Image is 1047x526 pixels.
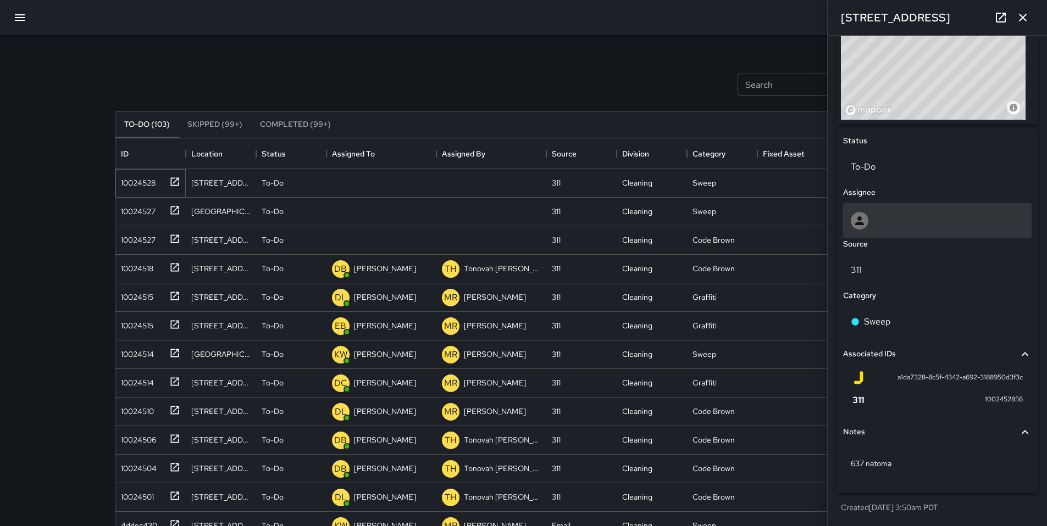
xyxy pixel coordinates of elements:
div: Assigned By [436,138,546,169]
div: 10024528 [117,173,156,188]
div: Assigned By [442,138,485,169]
p: To-Do [262,320,284,331]
div: Graffiti [693,292,717,303]
div: 10024527 [117,202,156,217]
p: To-Do [262,349,284,360]
div: Sweep [693,177,716,188]
div: Cleaning [622,463,652,474]
div: 10024514 [117,344,154,360]
div: Cleaning [622,377,652,388]
div: 10024518 [117,259,153,274]
div: Cleaning [622,349,652,360]
div: 311 [552,234,561,245]
div: Cleaning [622,434,652,445]
p: MR [444,348,457,361]
div: Sweep [693,206,716,217]
div: 311 [552,206,561,217]
div: 140 9th Street [191,491,251,502]
div: 311 [552,377,561,388]
p: KW [334,348,347,361]
p: [PERSON_NAME] [354,263,416,274]
div: 311 [552,349,561,360]
p: MR [444,377,457,390]
div: 311 [552,320,561,331]
p: To-Do [262,177,284,188]
div: 10024515 [117,287,153,303]
p: [PERSON_NAME] [464,349,526,360]
p: DL [335,491,347,504]
p: MR [444,405,457,418]
p: Tonovah [PERSON_NAME] [464,463,541,474]
div: Code Brown [693,463,735,474]
div: 311 [552,292,561,303]
div: Cleaning [622,320,652,331]
div: Code Brown [693,434,735,445]
p: To-Do [262,491,284,502]
p: Tonovah [PERSON_NAME] [464,263,541,274]
div: Source [546,138,617,169]
div: 311 [552,434,561,445]
div: Fixed Asset [763,138,805,169]
div: Cleaning [622,263,652,274]
p: To-Do [262,406,284,417]
div: 10024514 [117,373,154,388]
div: Category [693,138,725,169]
div: 311 [552,177,561,188]
div: 10024501 [117,487,154,502]
p: TH [445,491,457,504]
div: 10024506 [117,430,156,445]
p: [PERSON_NAME] [354,491,416,502]
p: Tonovah [PERSON_NAME] [464,434,541,445]
div: Assigned To [332,138,375,169]
p: EB [335,320,346,333]
div: 599 Natoma Street [191,206,251,217]
div: ID [115,138,186,169]
p: [PERSON_NAME] [354,434,416,445]
div: Cleaning [622,292,652,303]
div: 520 6th Street [191,234,251,245]
div: 311 [552,406,561,417]
div: 599 Natoma Street [191,349,251,360]
p: [PERSON_NAME] [464,292,526,303]
div: 10024527 [117,230,156,245]
div: Division [622,138,649,169]
p: DB [334,434,347,447]
div: 1288 Howard Street [191,292,251,303]
div: Assigned To [326,138,436,169]
p: To-Do [262,463,284,474]
div: 1091 Folsom Street [191,377,251,388]
div: Graffiti [693,377,717,388]
div: Fixed Asset [757,138,828,169]
p: DL [335,291,347,304]
p: To-Do [262,206,284,217]
div: ID [121,138,129,169]
div: Cleaning [622,206,652,217]
p: TH [445,262,457,276]
div: Category [687,138,757,169]
div: 780 Natoma Street [191,406,251,417]
p: TH [445,462,457,475]
p: MR [444,320,457,333]
div: Location [191,138,223,169]
button: To-Do (103) [115,111,179,138]
div: Graffiti [693,320,717,331]
p: [PERSON_NAME] [354,406,416,417]
p: MR [444,291,457,304]
div: 375 7th Street [191,263,251,274]
button: Completed (99+) [251,111,340,138]
div: 311 [552,463,561,474]
button: Skipped (99+) [179,111,251,138]
p: [PERSON_NAME] [464,320,526,331]
div: Status [256,138,326,169]
p: To-Do [262,234,284,245]
p: To-Do [262,292,284,303]
p: [PERSON_NAME] [354,320,416,331]
p: Tonovah [PERSON_NAME] [464,491,541,502]
p: DC [334,377,347,390]
div: Sweep [693,349,716,360]
p: [PERSON_NAME] [354,349,416,360]
div: 641 Natoma Street [191,177,251,188]
p: To-Do [262,263,284,274]
p: To-Do [262,434,284,445]
div: Code Brown [693,263,735,274]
